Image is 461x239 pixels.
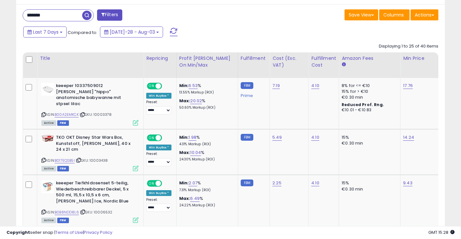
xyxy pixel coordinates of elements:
div: Displaying 1 to 25 of 40 items [379,43,438,49]
a: 5.49 [272,134,282,141]
a: B017EQSB5I [55,158,75,163]
div: Preset: [146,152,171,166]
a: 14.24 [403,134,414,141]
a: 4.10 [311,180,319,186]
b: keeeper 10337509012 [PERSON_NAME] "hippo" anatomische babywanne mit stpsel lilac [56,83,135,108]
span: | SKU: 10003438 [76,158,108,163]
b: Reduced Prof. Rng. [342,102,384,107]
div: Fulfillment Cost [311,55,336,69]
a: 20.02 [190,98,202,104]
span: FBM [57,120,69,126]
th: The percentage added to the cost of goods (COGS) that forms the calculator for Min & Max prices. [176,52,238,78]
span: [DATE]-28 - Aug-03 [110,29,155,35]
div: €0.30 min [342,94,395,100]
span: | SKU: 10003378 [80,112,112,117]
span: All listings currently available for purchase on Amazon [41,166,56,171]
div: Preset: [146,198,171,212]
span: FBM [57,166,69,171]
a: B0B8NDD8L6 [55,210,79,215]
a: 4.10 [311,134,319,141]
button: Filters [97,9,122,21]
img: 41WXFZ-d6oL._SL40_.jpg [41,180,54,193]
a: 9.43 [403,180,412,186]
div: % [179,180,233,192]
div: Win BuyBox * [146,190,171,196]
p: 24.30% Markup (ROI) [179,157,233,162]
div: Cost (Exc. VAT) [272,55,306,69]
div: % [179,196,233,208]
div: €0.30 min [342,186,395,192]
span: Last 7 Days [33,29,59,35]
p: 13.55% Markup (ROI) [179,90,233,95]
div: % [179,135,233,147]
span: OFF [161,181,171,186]
b: keeeper Tiefkhldosenset 5-teilig, Wiederbeschreibbarer Deckel, 5 x 500 ml, 15,5 x 10,5 x 6 cm, [P... [56,180,135,206]
div: 15% [342,180,395,186]
a: 1.98 [189,134,196,141]
div: % [179,98,233,110]
span: OFF [161,83,171,89]
b: Max: [179,98,191,104]
p: 7.31% Markup (ROI) [179,188,233,192]
b: Max: [179,195,191,201]
div: ASIN: [41,135,138,170]
small: FBM [241,82,253,89]
p: 50.60% Markup (ROI) [179,105,233,110]
b: Max: [179,149,191,156]
div: 15% for > €10 [342,89,395,94]
b: TKO OKT Disney Star Wars Box, Kunststoff, [PERSON_NAME], 40 x 24 x 21 cm [56,135,135,154]
small: FBM [241,134,253,141]
a: B00A2EMKCK [55,112,79,117]
span: Compared to: [68,29,97,36]
a: 7.19 [272,82,280,89]
span: ON [148,181,156,186]
small: FBM [241,179,253,186]
b: Min: [179,82,189,89]
button: Columns [379,9,410,20]
span: All listings currently available for purchase on Amazon [41,120,56,126]
div: ASIN: [41,83,138,125]
a: 4.10 [311,82,319,89]
div: Title [40,55,141,62]
span: | SKU: 10006532 [80,210,113,215]
div: Win BuyBox * [146,93,171,99]
span: All listings currently available for purchase on Amazon [41,218,56,223]
div: Min Price [403,55,436,62]
strong: Copyright [6,229,30,235]
a: Privacy Policy [84,229,112,235]
small: Amazon Fees. [342,62,346,68]
b: Min: [179,134,189,140]
button: [DATE]-28 - Aug-03 [100,27,163,38]
span: ON [148,135,156,141]
div: Prime [241,91,265,98]
a: 2.25 [272,180,281,186]
div: seller snap | | [6,230,112,236]
button: Actions [411,9,438,20]
div: 8% for <= €10 [342,83,395,89]
span: Columns [383,12,404,18]
p: 4.31% Markup (ROI) [179,142,233,147]
a: 6.53 [189,82,198,89]
span: 2025-08-11 15:28 GMT [428,229,455,235]
div: €0.30 min [342,140,395,146]
a: Terms of Use [55,229,83,235]
div: Win BuyBox * [146,145,171,150]
div: Preset: [146,100,171,114]
button: Save View [345,9,378,20]
span: FBM [57,218,69,223]
div: 15% [342,135,395,140]
div: % [179,150,233,162]
a: 6.49 [190,195,200,202]
a: 17.76 [403,82,413,89]
img: 41mjR4XsuWL._SL40_.jpg [41,135,54,142]
div: €10.01 - €10.83 [342,107,395,113]
p: 24.22% Markup (ROI) [179,203,233,208]
span: ON [148,83,156,89]
button: Last 7 Days [23,27,67,38]
b: Min: [179,180,189,186]
div: Amazon Fees [342,55,398,62]
div: Profit [PERSON_NAME] on Min/Max [179,55,235,69]
div: Repricing [146,55,174,62]
div: Fulfillment [241,55,267,62]
span: OFF [161,135,171,141]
